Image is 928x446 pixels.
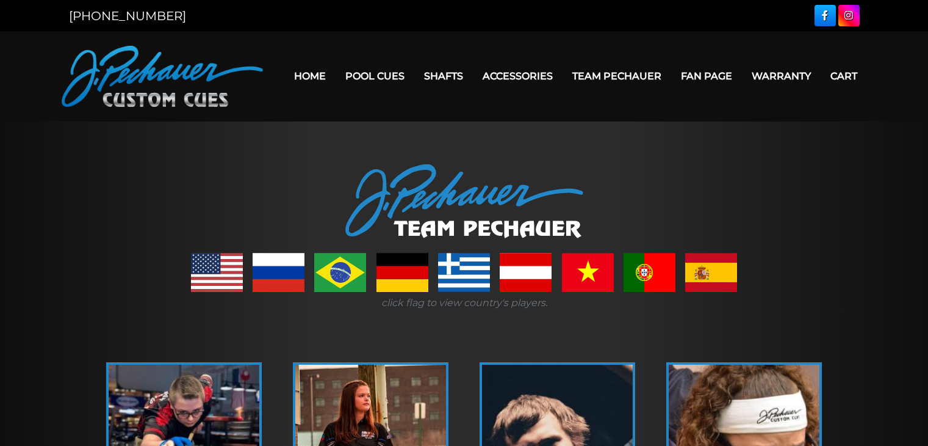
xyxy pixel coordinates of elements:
[62,46,263,107] img: Pechauer Custom Cues
[69,9,186,23] a: [PHONE_NUMBER]
[563,60,671,92] a: Team Pechauer
[381,297,547,309] i: click flag to view country's players.
[336,60,414,92] a: Pool Cues
[473,60,563,92] a: Accessories
[821,60,867,92] a: Cart
[671,60,742,92] a: Fan Page
[284,60,336,92] a: Home
[414,60,473,92] a: Shafts
[742,60,821,92] a: Warranty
